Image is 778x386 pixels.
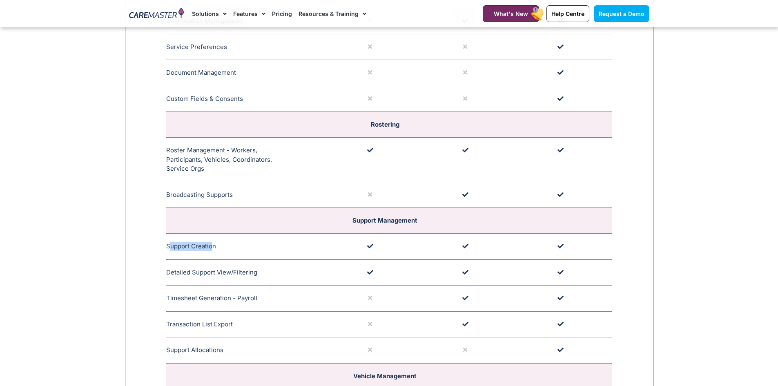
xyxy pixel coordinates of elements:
[599,10,644,17] span: Request a Demo
[129,8,184,20] img: CareMaster Logo
[166,311,327,337] td: Transaction List Export
[352,216,417,224] span: Support Management
[166,259,327,286] td: Detailed Support View/Filtering
[353,372,417,380] span: Vehicle Management
[166,138,327,182] td: Roster Management - Workers, Participants, Vehicles, Coordinators, Service Orgs
[166,286,327,312] td: Timesheet Generation - Payroll
[483,5,539,22] a: What's New
[166,337,327,364] td: Support Allocations
[594,5,649,22] a: Request a Demo
[166,182,327,208] td: Broadcasting Supports
[494,10,528,17] span: What's New
[166,34,327,60] td: Service Preferences
[551,10,584,17] span: Help Centre
[546,5,589,22] a: Help Centre
[166,234,327,260] td: Support Creation
[371,120,399,128] span: Rostering
[166,8,327,34] td: Qualification Management
[166,86,327,112] td: Custom Fields & Consents
[166,60,327,86] td: Document Management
